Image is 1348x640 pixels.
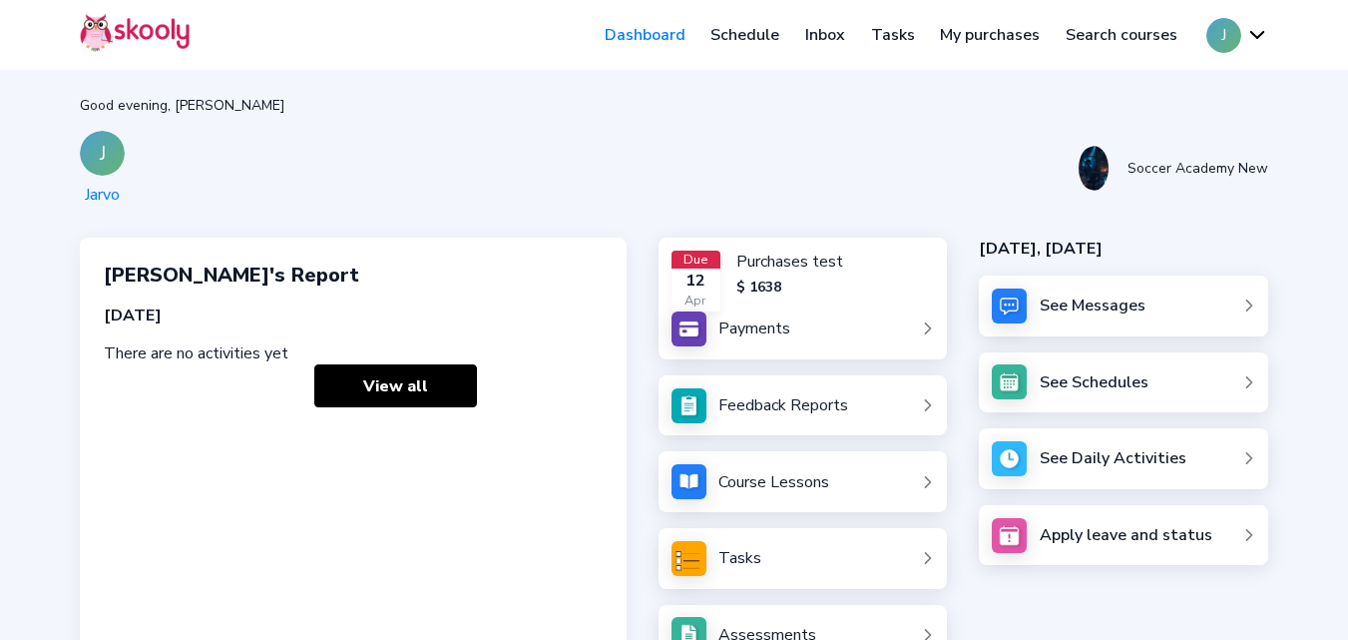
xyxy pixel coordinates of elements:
[992,364,1027,399] img: schedule.jpg
[979,428,1268,489] a: See Daily Activities
[1206,18,1268,53] button: Jchevron down outline
[80,96,1268,115] div: Good evening, [PERSON_NAME]
[104,305,603,326] div: [DATE]
[104,262,359,289] span: [PERSON_NAME]'s Report
[992,289,1027,323] img: messages.jpg
[1079,146,1109,191] img: 201811220818377463074520373288366nJ2GFMWW9BtblCMA4.jpg
[80,131,125,176] div: J
[718,471,829,493] div: Course Lessons
[314,364,477,407] a: View all
[992,518,1027,553] img: apply_leave.jpg
[736,278,843,297] div: $ 1638
[992,441,1027,476] img: activity.jpg
[858,19,928,51] a: Tasks
[672,251,721,269] div: Due
[672,541,706,576] img: tasksForMpWeb.png
[672,541,935,576] a: Tasks
[672,388,706,423] img: see_atten.jpg
[736,251,843,273] div: Purchases test
[104,342,603,364] div: There are no activities yet
[792,19,858,51] a: Inbox
[672,464,706,499] img: courses.jpg
[1040,524,1212,546] div: Apply leave and status
[672,388,935,423] a: Feedback Reports
[698,19,793,51] a: Schedule
[672,464,935,499] a: Course Lessons
[979,352,1268,413] a: See Schedules
[1040,295,1145,317] div: See Messages
[1040,447,1186,469] div: See Daily Activities
[672,312,706,346] img: payments.jpg
[1053,19,1190,51] a: Search courses
[672,270,721,292] div: 12
[80,13,190,52] img: Skooly
[718,547,761,569] div: Tasks
[979,238,1268,260] div: [DATE], [DATE]
[927,19,1053,51] a: My purchases
[1127,159,1268,178] div: Soccer Academy New
[672,292,721,310] div: Apr
[1040,371,1148,393] div: See Schedules
[80,184,125,206] div: Jarvo
[718,318,790,339] div: Payments
[592,19,698,51] a: Dashboard
[672,312,935,346] a: Payments
[979,505,1268,566] a: Apply leave and status
[718,394,848,416] div: Feedback Reports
